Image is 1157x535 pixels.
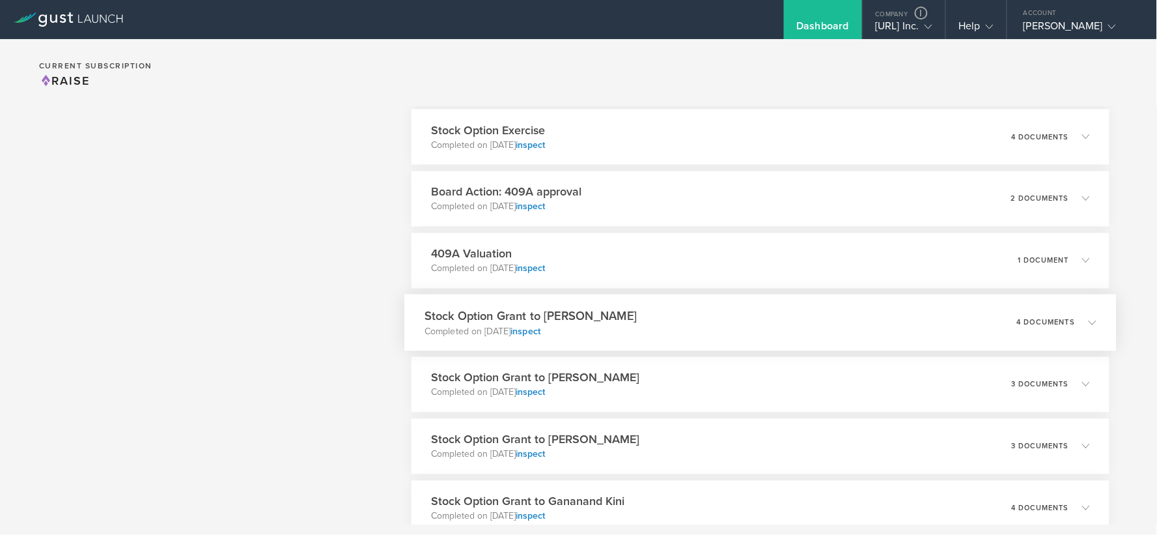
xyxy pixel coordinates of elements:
[431,263,545,276] p: Completed on [DATE]
[1012,505,1069,512] p: 4 documents
[431,201,581,214] p: Completed on [DATE]
[1012,443,1069,450] p: 3 documents
[39,74,90,88] span: Raise
[516,387,545,398] a: inspect
[431,184,581,201] h3: Board Action: 409A approval
[1092,472,1157,535] iframe: Chat Widget
[431,448,639,461] p: Completed on [DATE]
[425,308,637,325] h3: Stock Option Grant to [PERSON_NAME]
[959,20,994,39] div: Help
[516,449,545,460] a: inspect
[1011,195,1069,203] p: 2 documents
[1018,257,1069,265] p: 1 document
[797,20,849,39] div: Dashboard
[516,263,545,274] a: inspect
[431,493,624,510] h3: Stock Option Grant to Gananand Kini
[431,139,545,152] p: Completed on [DATE]
[431,431,639,448] h3: Stock Option Grant to [PERSON_NAME]
[516,511,545,522] a: inspect
[431,386,639,399] p: Completed on [DATE]
[39,62,152,70] h2: Current Subscription
[425,325,637,338] p: Completed on [DATE]
[1024,20,1134,39] div: [PERSON_NAME]
[516,139,545,151] a: inspect
[1012,134,1069,141] p: 4 documents
[431,369,639,386] h3: Stock Option Grant to [PERSON_NAME]
[510,325,540,336] a: inspect
[431,122,545,139] h3: Stock Option Exercise
[431,510,624,523] p: Completed on [DATE]
[516,201,545,212] a: inspect
[431,246,545,263] h3: 409A Valuation
[1012,381,1069,388] p: 3 documents
[876,20,932,39] div: [URL] Inc.
[1017,319,1076,326] p: 4 documents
